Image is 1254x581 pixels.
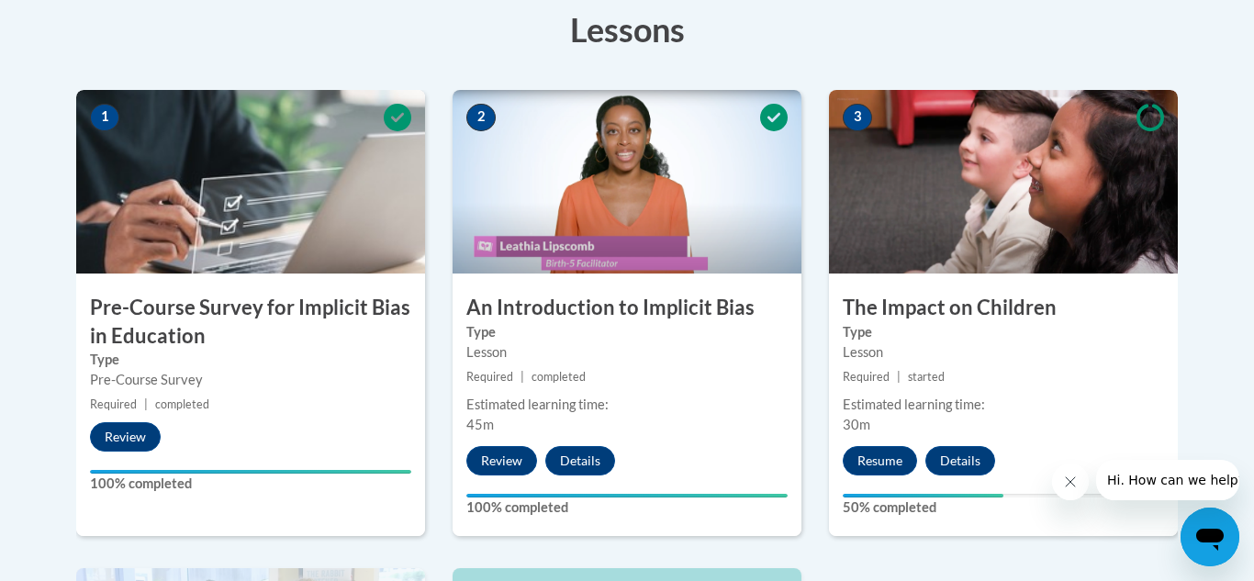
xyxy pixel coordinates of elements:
[466,494,788,497] div: Your progress
[843,395,1164,415] div: Estimated learning time:
[466,446,537,475] button: Review
[155,397,209,411] span: completed
[925,446,995,475] button: Details
[90,370,411,390] div: Pre-Course Survey
[90,104,119,131] span: 1
[829,90,1178,274] img: Course Image
[453,90,801,274] img: Course Image
[466,417,494,432] span: 45m
[829,294,1178,322] h3: The Impact on Children
[843,417,870,432] span: 30m
[90,474,411,494] label: 100% completed
[466,395,788,415] div: Estimated learning time:
[453,294,801,322] h3: An Introduction to Implicit Bias
[843,446,917,475] button: Resume
[76,90,425,274] img: Course Image
[908,370,945,384] span: started
[532,370,586,384] span: completed
[1052,464,1089,500] iframe: Close message
[843,494,1003,497] div: Your progress
[1181,508,1239,566] iframe: Button to launch messaging window
[466,497,788,518] label: 100% completed
[843,370,890,384] span: Required
[521,370,524,384] span: |
[1096,460,1239,500] iframe: Message from company
[545,446,615,475] button: Details
[90,350,411,370] label: Type
[843,104,872,131] span: 3
[897,370,901,384] span: |
[76,6,1178,52] h3: Lessons
[90,397,137,411] span: Required
[76,294,425,351] h3: Pre-Course Survey for Implicit Bias in Education
[843,342,1164,363] div: Lesson
[466,370,513,384] span: Required
[843,322,1164,342] label: Type
[466,104,496,131] span: 2
[90,422,161,452] button: Review
[90,470,411,474] div: Your progress
[466,342,788,363] div: Lesson
[466,322,788,342] label: Type
[144,397,148,411] span: |
[11,13,149,28] span: Hi. How can we help?
[843,497,1164,518] label: 50% completed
